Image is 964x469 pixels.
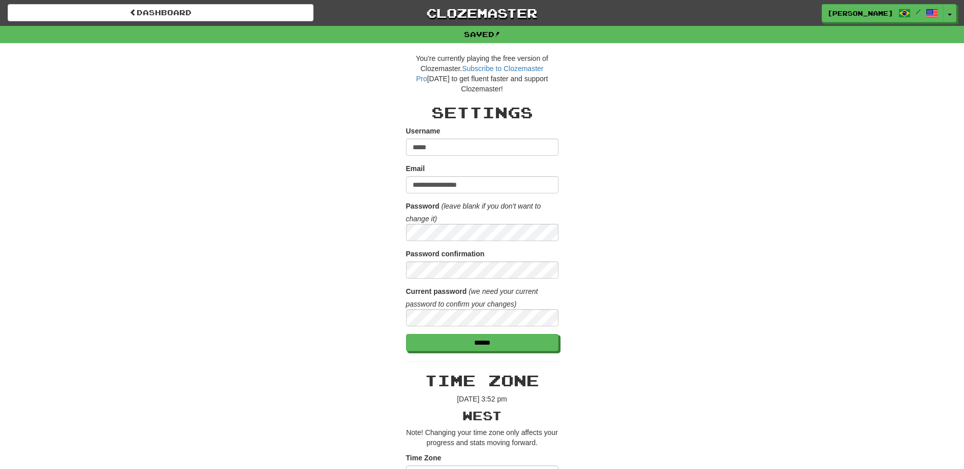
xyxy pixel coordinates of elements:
h2: Settings [406,104,558,121]
a: [PERSON_NAME] / [822,4,944,22]
label: Username [406,126,441,136]
p: [DATE] 3:52 pm [406,394,558,404]
label: Current password [406,286,467,296]
p: You're currently playing the free version of Clozemaster. [DATE] to get fluent faster and support... [406,53,558,94]
h3: WEST [406,409,558,422]
label: Password [406,201,440,211]
i: (leave blank if you don't want to change it) [406,202,541,223]
label: Password confirmation [406,249,485,259]
i: (we need your current password to confirm your changes) [406,287,538,308]
a: Dashboard [8,4,314,21]
a: Clozemaster [329,4,635,22]
span: [PERSON_NAME] [827,9,893,18]
label: Email [406,163,425,174]
h2: Time Zone [406,372,558,389]
p: Note! Changing your time zone only affects your progress and stats moving forward. [406,427,558,448]
span: / [916,8,921,15]
label: Time Zone [406,453,442,463]
a: Subscribe to Clozemaster Pro [416,64,544,83]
